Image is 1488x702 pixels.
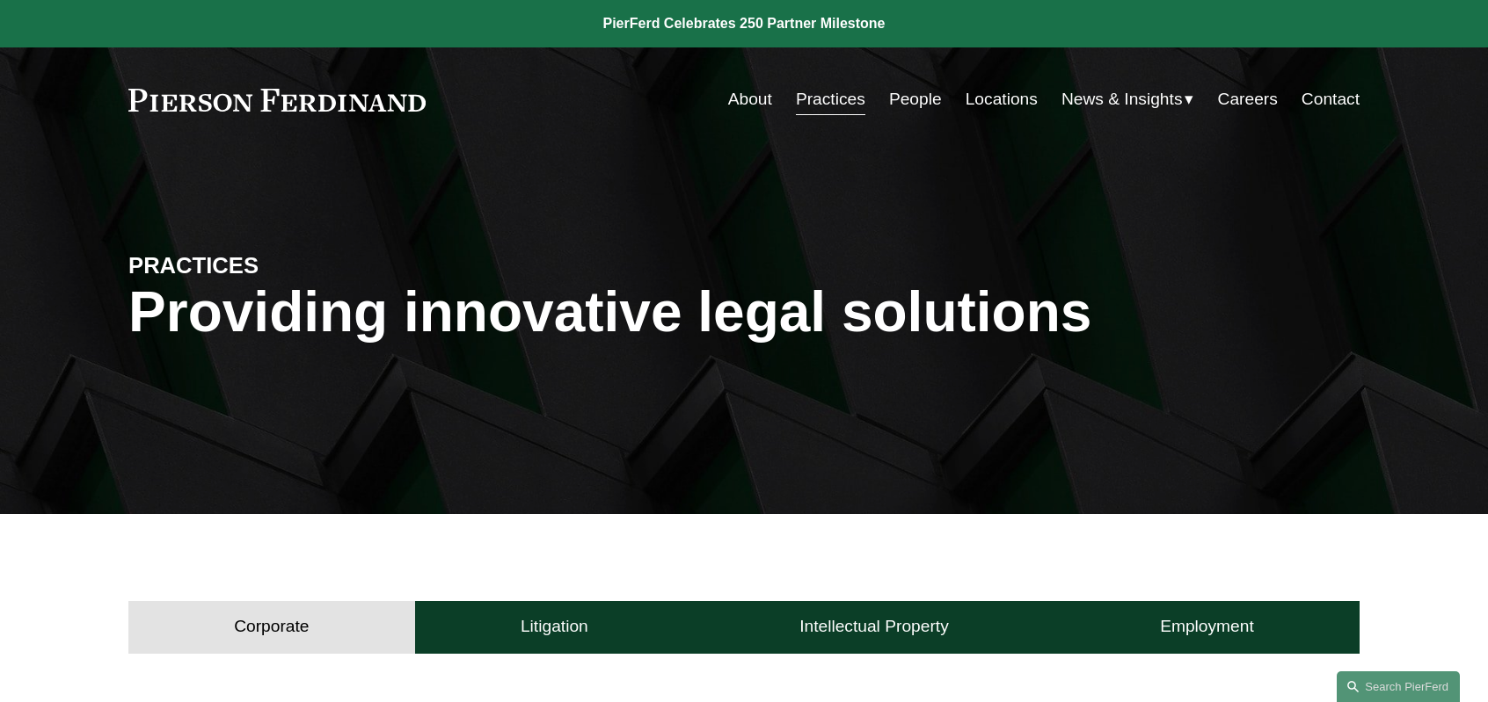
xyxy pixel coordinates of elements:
a: folder dropdown [1061,83,1194,116]
h1: Providing innovative legal solutions [128,280,1360,344]
h4: Litigation [521,616,588,637]
a: Locations [966,83,1038,116]
a: People [889,83,942,116]
h4: Intellectual Property [799,616,949,637]
a: About [728,83,772,116]
span: News & Insights [1061,84,1183,115]
a: Careers [1218,83,1278,116]
a: Search this site [1337,671,1460,702]
h4: Employment [1160,616,1254,637]
h4: PRACTICES [128,251,436,279]
a: Contact [1302,83,1360,116]
a: Practices [796,83,865,116]
h4: Corporate [234,616,309,637]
